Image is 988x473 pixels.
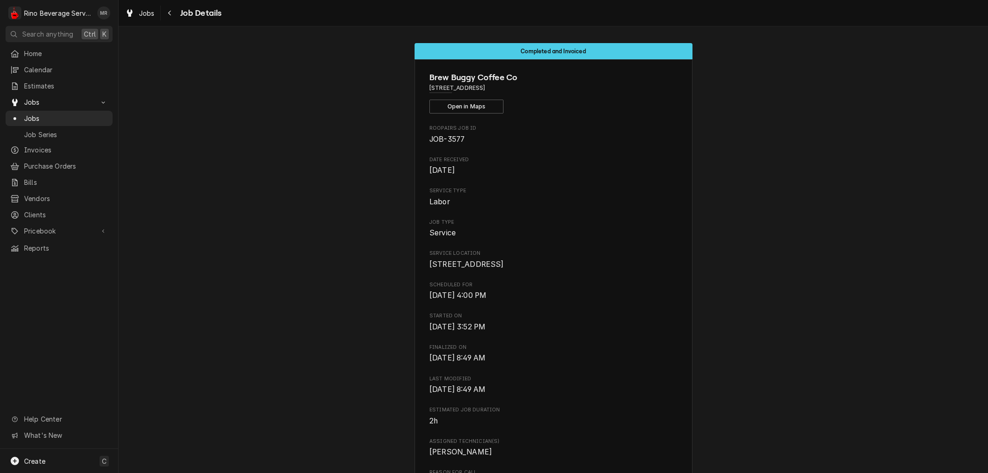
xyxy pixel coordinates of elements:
span: Service Type [429,187,677,195]
a: Job Series [6,127,113,142]
span: Started On [429,312,677,320]
span: Job Type [429,227,677,239]
span: Last Modified [429,375,677,383]
span: Clients [24,210,108,220]
div: Melissa Rinehart's Avatar [97,6,110,19]
span: Date Received [429,165,677,176]
span: Date Received [429,156,677,164]
div: Client Information [429,71,677,114]
a: Purchase Orders [6,158,113,174]
span: Completed and Invoiced [521,48,586,54]
div: R [8,6,21,19]
span: Roopairs Job ID [429,125,677,132]
a: Jobs [121,6,158,21]
span: Service [429,228,456,237]
span: Started On [429,322,677,333]
span: Jobs [24,114,108,123]
a: Home [6,46,113,61]
span: Assigned Technician(s) [429,438,677,445]
span: K [102,29,107,39]
span: [DATE] 8:49 AM [429,385,485,394]
div: Assigned Technician(s) [429,438,677,458]
span: [DATE] 4:00 PM [429,291,486,300]
button: Open in Maps [429,100,503,114]
span: Name [429,71,677,84]
div: Finalized On [429,344,677,364]
div: Status [415,43,692,59]
span: Invoices [24,145,108,155]
a: Vendors [6,191,113,206]
span: C [102,456,107,466]
a: Estimates [6,78,113,94]
span: Home [24,49,108,58]
a: Calendar [6,62,113,77]
span: Labor [429,197,450,206]
span: Pricebook [24,226,94,236]
span: Vendors [24,194,108,203]
span: Jobs [139,8,155,18]
span: What's New [24,430,107,440]
span: Search anything [22,29,73,39]
button: Navigate back [163,6,177,20]
span: Roopairs Job ID [429,134,677,145]
span: 2h [429,416,438,425]
a: Go to Pricebook [6,223,113,239]
div: Started On [429,312,677,332]
span: [PERSON_NAME] [429,448,492,456]
span: [DATE] [429,166,455,175]
span: Scheduled For [429,281,677,289]
span: Finalized On [429,353,677,364]
div: MR [97,6,110,19]
span: JOB-3577 [429,135,465,144]
div: Last Modified [429,375,677,395]
div: Scheduled For [429,281,677,301]
span: Help Center [24,414,107,424]
span: [DATE] 8:49 AM [429,353,485,362]
a: Jobs [6,111,113,126]
span: Scheduled For [429,290,677,301]
span: Finalized On [429,344,677,351]
button: Search anythingCtrlK [6,26,113,42]
span: Estimated Job Duration [429,416,677,427]
span: Assigned Technician(s) [429,447,677,458]
span: Service Type [429,196,677,208]
span: Purchase Orders [24,161,108,171]
span: Create [24,457,45,465]
div: Rino Beverage Service [24,8,92,18]
div: Date Received [429,156,677,176]
div: Roopairs Job ID [429,125,677,145]
span: Service Location [429,259,677,270]
div: Rino Beverage Service's Avatar [8,6,21,19]
span: Last Modified [429,384,677,395]
a: Bills [6,175,113,190]
span: Jobs [24,97,94,107]
span: Bills [24,177,108,187]
div: Service Location [429,250,677,270]
span: Job Series [24,130,108,139]
span: Address [429,84,677,92]
a: Invoices [6,142,113,158]
div: Job Type [429,219,677,239]
span: [STREET_ADDRESS] [429,260,504,269]
span: Ctrl [84,29,96,39]
div: Service Type [429,187,677,207]
span: Job Details [177,7,222,19]
span: Estimates [24,81,108,91]
span: Reports [24,243,108,253]
a: Go to What's New [6,428,113,443]
div: Estimated Job Duration [429,406,677,426]
span: Service Location [429,250,677,257]
a: Clients [6,207,113,222]
a: Go to Help Center [6,411,113,427]
span: Job Type [429,219,677,226]
span: Calendar [24,65,108,75]
a: Reports [6,240,113,256]
span: Estimated Job Duration [429,406,677,414]
span: [DATE] 3:52 PM [429,322,485,331]
a: Go to Jobs [6,95,113,110]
